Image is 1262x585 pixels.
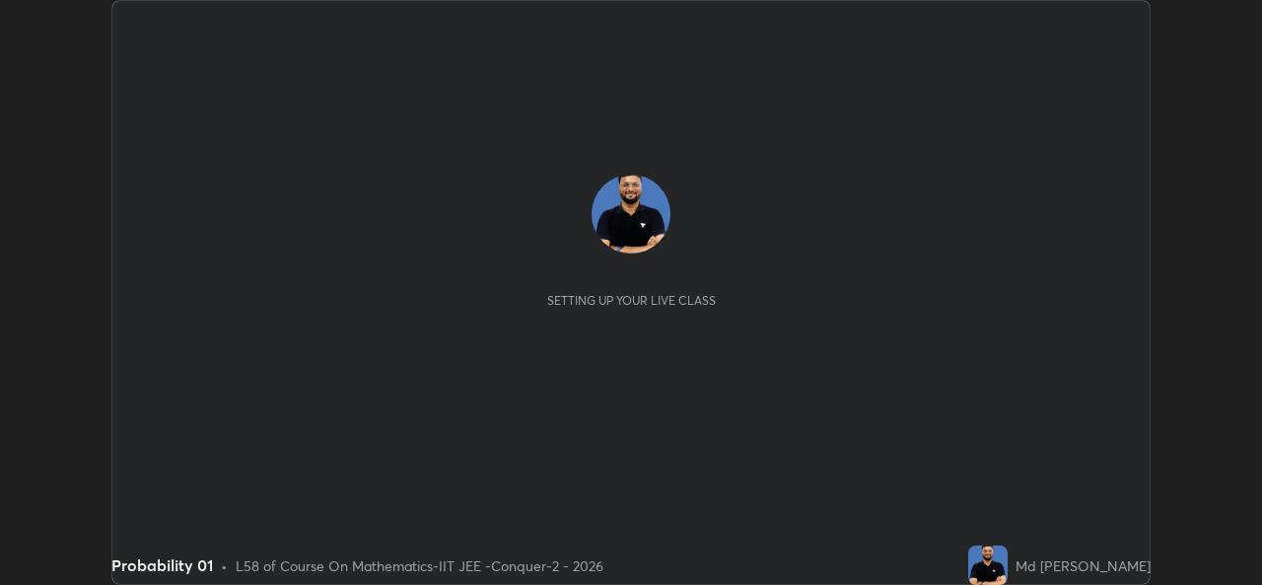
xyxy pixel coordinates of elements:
div: L58 of Course On Mathematics-IIT JEE -Conquer-2 - 2026 [236,555,603,576]
div: Probability 01 [111,553,213,577]
img: 2958a625379348b7bd8472edfd5724da.jpg [968,546,1008,585]
img: 2958a625379348b7bd8472edfd5724da.jpg [592,175,670,254]
div: Setting up your live class [547,293,716,308]
div: • [221,555,228,576]
div: Md [PERSON_NAME] [1016,555,1151,576]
